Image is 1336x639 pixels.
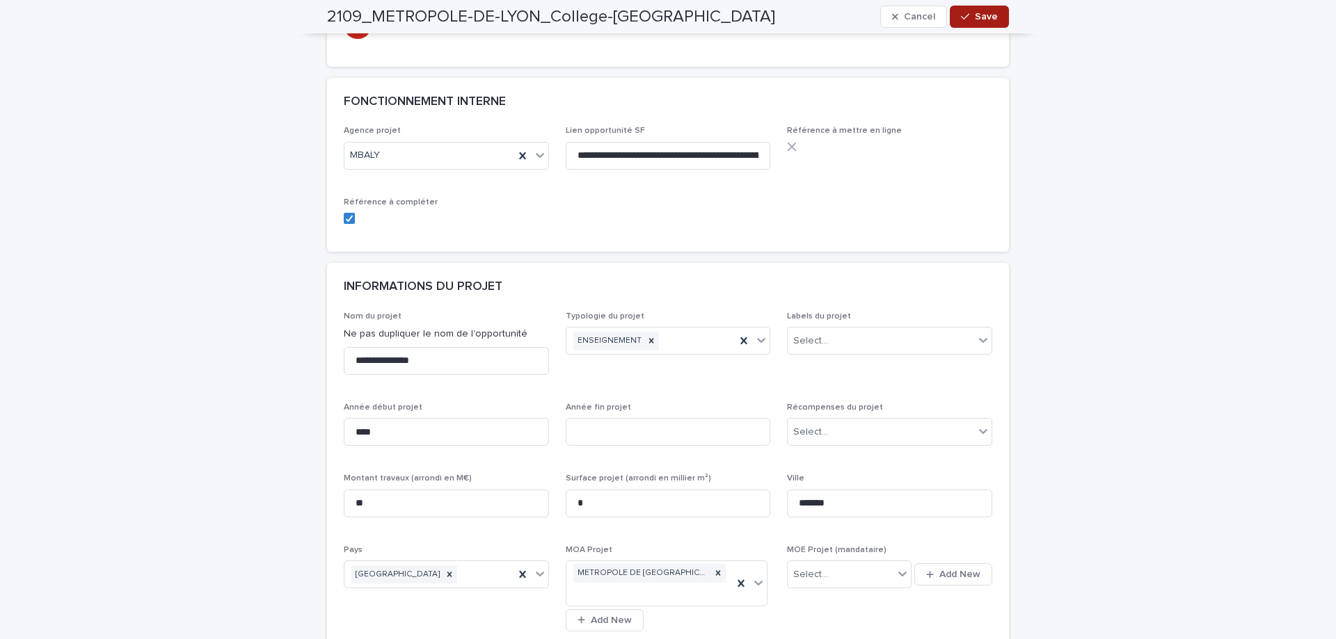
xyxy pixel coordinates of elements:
div: [GEOGRAPHIC_DATA] [351,565,442,584]
div: Select... [793,334,828,348]
span: Add New [939,569,980,579]
div: ENSEIGNEMENT [573,332,644,350]
span: Typologie du projet [566,312,644,321]
div: Select... [793,425,828,439]
button: Cancel [880,6,947,28]
span: Référence à mettre en ligne [787,127,902,135]
span: MOE Projet (mandataire) [787,546,886,554]
span: Année début projet [344,403,422,412]
span: Surface projet (arrondi en millier m²) [566,474,711,483]
button: Add New [566,609,644,631]
span: Récompenses du projet [787,403,883,412]
span: Nom du projet [344,312,401,321]
span: Référence à compléter [344,198,438,207]
span: MOA Projet [566,546,612,554]
span: Montant travaux (arrondi en M€) [344,474,472,483]
span: Ville [787,474,804,483]
h2: FONCTIONNEMENT INTERNE [344,95,506,110]
span: MBALY [350,148,380,163]
span: Agence projet [344,127,401,135]
h2: INFORMATIONS DU PROJET [344,280,502,295]
button: Save [950,6,1009,28]
div: Select... [793,567,828,582]
span: Pays [344,546,363,554]
span: Save [975,12,998,22]
h2: 2109_METROPOLE-DE-LYON_College-[GEOGRAPHIC_DATA] [327,7,775,27]
button: Add New [914,563,992,585]
p: Ne pas dupliquer le nom de l'opportunité [344,327,549,341]
span: Add New [591,615,632,625]
span: Année fin projet [566,403,631,412]
div: METROPOLE DE [GEOGRAPHIC_DATA] [573,564,711,583]
span: Lien opportunité SF [566,127,645,135]
span: Labels du projet [787,312,851,321]
span: Cancel [904,12,935,22]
